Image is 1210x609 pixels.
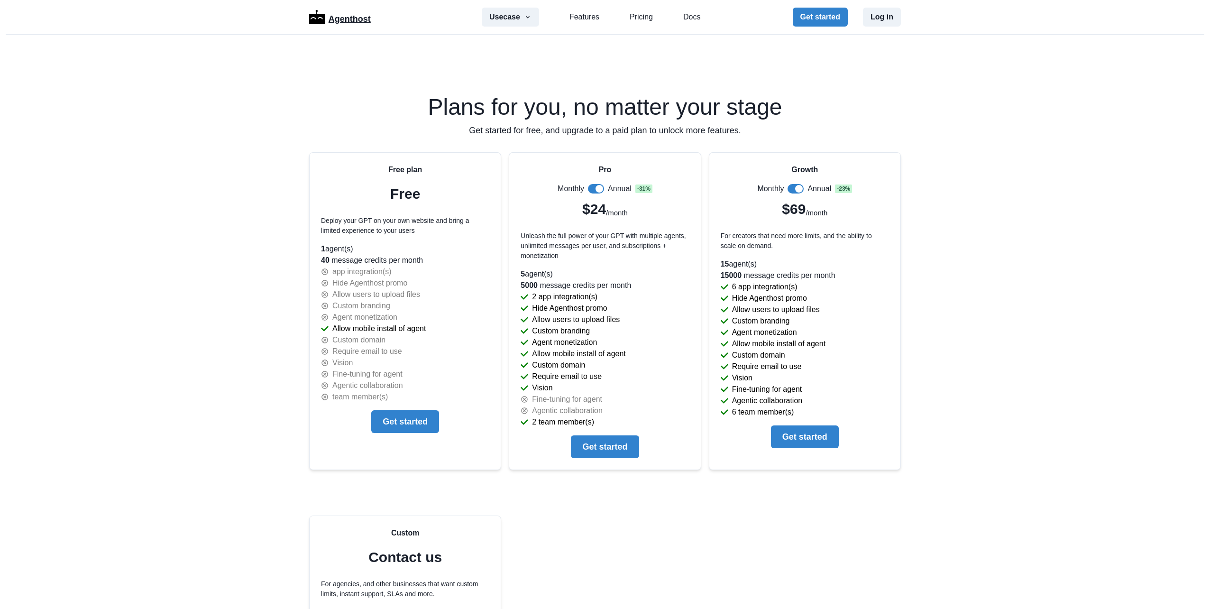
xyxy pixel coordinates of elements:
[532,303,607,314] p: Hide Agenthost promo
[771,425,839,448] button: Get started
[732,361,802,372] p: Require email to use
[388,164,422,175] p: Free plan
[721,231,889,251] p: For creators that need more limits, and the ability to scale on demand.
[558,183,584,194] p: Monthly
[521,270,525,278] span: 5
[321,243,489,255] p: agent(s)
[390,183,420,204] p: Free
[732,281,797,293] p: 6 app integration(s)
[732,327,797,338] p: Agent monetization
[532,348,625,360] p: Allow mobile install of agent
[793,8,848,27] button: Get started
[732,315,790,327] p: Custom branding
[332,380,403,391] p: Agentic collaboration
[332,334,385,346] p: Custom domain
[721,260,729,268] span: 15
[332,323,426,334] p: Allow mobile install of agent
[532,382,552,394] p: Vision
[532,314,620,325] p: Allow users to upload files
[599,164,612,175] p: Pro
[532,416,594,428] p: 2 team member(s)
[332,369,403,380] p: Fine-tuning for agent
[806,208,827,219] p: /month
[732,406,794,418] p: 6 team member(s)
[332,391,388,403] p: team member(s)
[329,9,371,26] p: Agenthost
[309,124,901,137] p: Get started for free, and upgrade to a paid plan to unlock more features.
[721,271,742,279] span: 15000
[732,304,820,315] p: Allow users to upload files
[721,258,889,270] p: agent(s)
[630,11,653,23] a: Pricing
[321,255,489,266] p: message credits per month
[332,312,397,323] p: Agent monetization
[309,9,371,26] a: LogoAgenthost
[721,270,889,281] p: message credits per month
[782,198,806,220] p: $69
[732,350,785,361] p: Custom domain
[521,231,689,261] p: Unleash the full power of your GPT with multiple agents, unlimited messages per user, and subscri...
[332,300,390,312] p: Custom branding
[332,266,392,277] p: app integration(s)
[732,338,825,350] p: Allow mobile install of agent
[606,208,628,219] p: /month
[732,372,752,384] p: Vision
[791,164,818,175] p: Growth
[521,268,689,280] p: agent(s)
[608,183,632,194] p: Annual
[757,183,784,194] p: Monthly
[532,394,602,405] p: Fine-tuning for agent
[532,360,585,371] p: Custom domain
[309,96,901,119] h2: Plans for you, no matter your stage
[532,371,602,382] p: Require email to use
[569,11,599,23] a: Features
[732,384,802,395] p: Fine-tuning for agent
[321,256,330,264] span: 40
[321,245,325,253] span: 1
[321,579,489,599] p: For agencies, and other businesses that want custom limits, instant support, SLAs and more.
[521,281,538,289] span: 5000
[391,527,420,539] p: Custom
[532,291,597,303] p: 2 app integration(s)
[732,395,803,406] p: Agentic collaboration
[332,357,353,369] p: Vision
[635,185,652,193] span: - 31 %
[807,183,831,194] p: Annual
[582,198,606,220] p: $24
[368,546,442,568] p: Contact us
[571,435,639,458] button: Get started
[532,405,603,416] p: Agentic collaboration
[332,346,402,357] p: Require email to use
[532,337,597,348] p: Agent monetization
[732,293,807,304] p: Hide Agenthost promo
[532,325,590,337] p: Custom branding
[683,11,700,23] a: Docs
[332,289,420,300] p: Allow users to upload files
[309,10,325,24] img: Logo
[863,8,901,27] button: Log in
[371,410,439,433] button: Get started
[321,216,489,236] p: Deploy your GPT on your own website and bring a limited experience to your users
[835,185,852,193] span: - 23 %
[332,277,407,289] p: Hide Agenthost promo
[521,280,689,291] p: message credits per month
[482,8,539,27] button: Usecase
